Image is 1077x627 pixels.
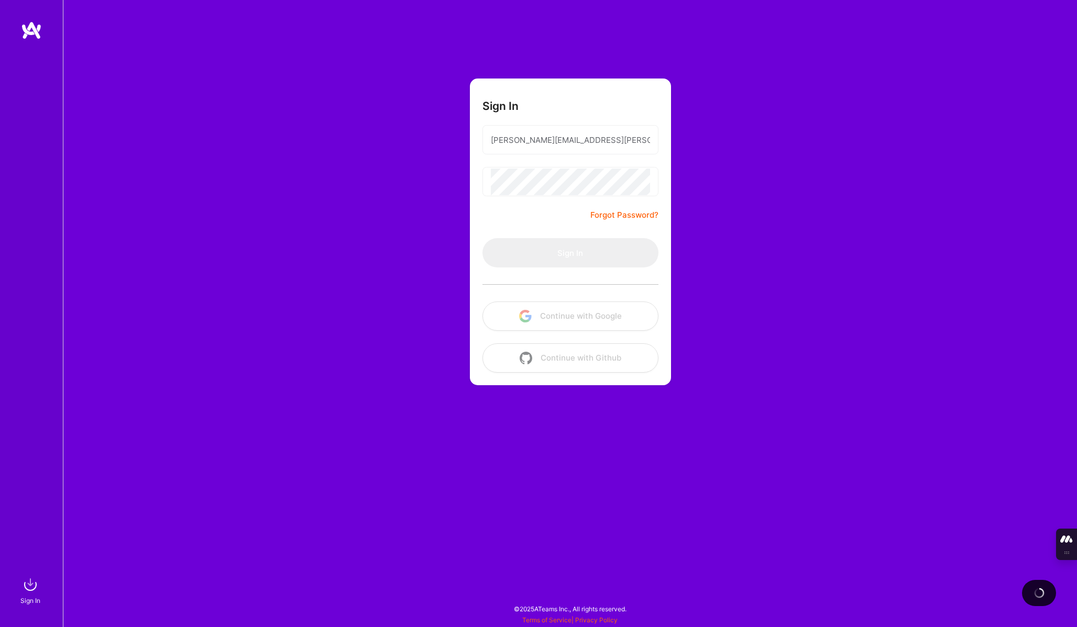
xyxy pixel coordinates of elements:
button: Continue with Github [482,343,658,373]
div: © 2025 ATeams Inc., All rights reserved. [63,596,1077,622]
a: Privacy Policy [575,616,618,624]
a: sign inSign In [22,574,41,606]
img: icon [519,310,532,322]
input: Email... [491,127,650,153]
img: icon [520,352,532,364]
span: | [522,616,618,624]
div: Sign In [20,595,40,606]
button: Sign In [482,238,658,267]
img: logo [21,21,42,40]
h3: Sign In [482,99,519,113]
img: sign in [20,574,41,595]
img: loading [1032,586,1046,599]
button: Continue with Google [482,301,658,331]
a: Terms of Service [522,616,572,624]
a: Forgot Password? [590,209,658,221]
